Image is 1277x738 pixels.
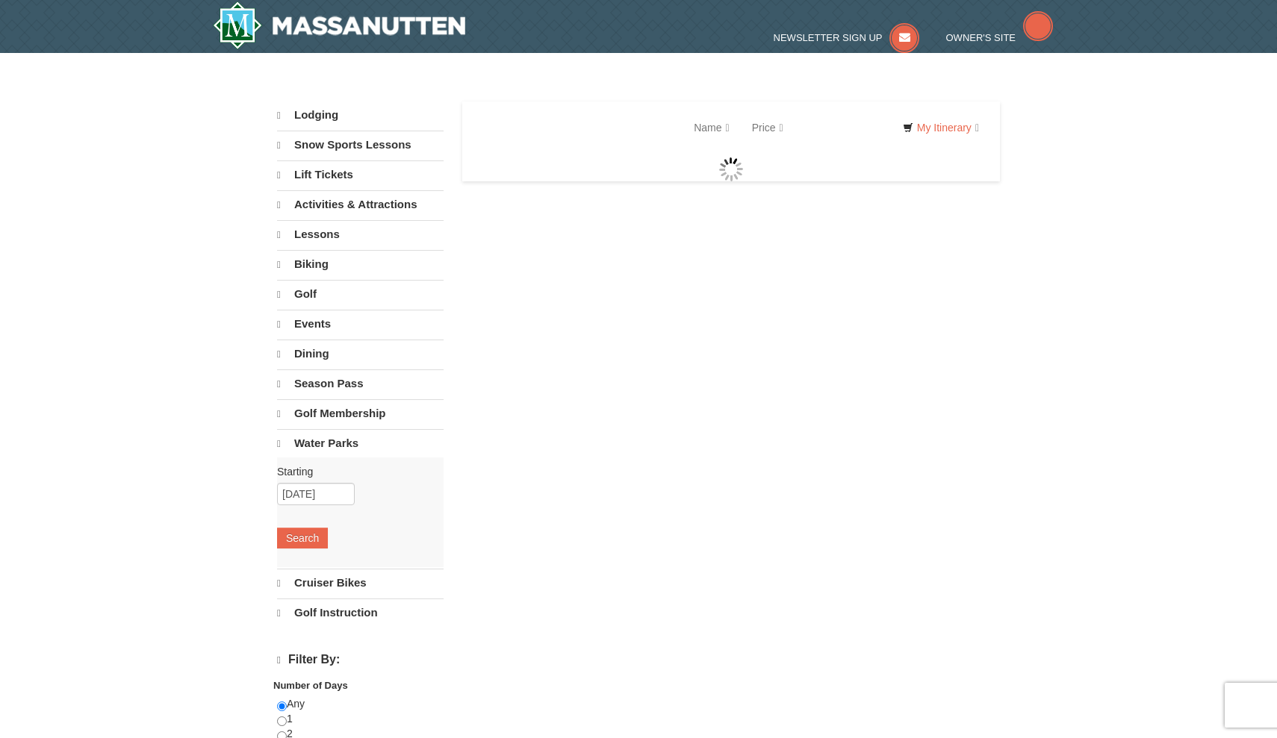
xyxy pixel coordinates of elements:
[277,190,444,219] a: Activities & Attractions
[273,680,348,691] strong: Number of Days
[277,569,444,597] a: Cruiser Bikes
[277,598,444,627] a: Golf Instruction
[893,116,989,139] a: My Itinerary
[683,113,740,143] a: Name
[277,310,444,338] a: Events
[741,113,795,143] a: Price
[774,32,883,43] span: Newsletter Sign Up
[277,250,444,278] a: Biking
[213,1,465,49] img: Massanutten Resort Logo
[277,340,444,368] a: Dining
[213,1,465,49] a: Massanutten Resort
[277,528,328,548] button: Search
[277,429,444,457] a: Water Parks
[277,220,444,248] a: Lessons
[277,464,432,479] label: Starting
[277,131,444,159] a: Snow Sports Lessons
[946,32,1054,43] a: Owner's Site
[719,157,743,181] img: wait gif
[277,369,444,398] a: Season Pass
[277,399,444,428] a: Golf Membership
[277,280,444,308] a: Golf
[774,32,920,43] a: Newsletter Sign Up
[277,653,444,667] h4: Filter By:
[277,160,444,189] a: Lift Tickets
[946,32,1016,43] span: Owner's Site
[277,101,444,129] a: Lodging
